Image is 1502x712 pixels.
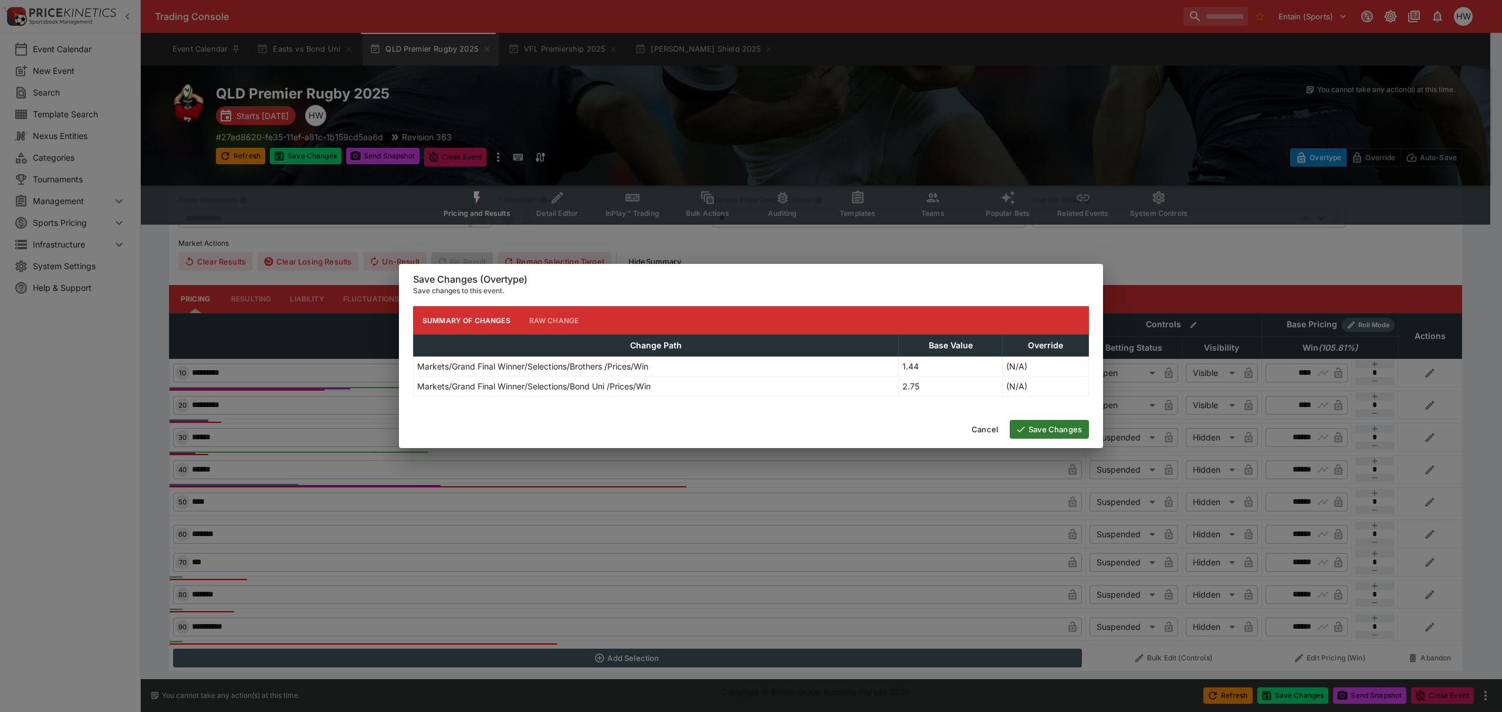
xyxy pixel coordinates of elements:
td: 2.75 [899,377,1003,396]
button: Raw Change [520,306,588,334]
th: Override [1003,335,1089,357]
h6: Save Changes (Overtype) [413,273,1089,286]
p: Save changes to this event. [413,285,1089,297]
td: (N/A) [1003,357,1089,377]
button: Summary of Changes [413,306,520,334]
button: Cancel [965,420,1005,439]
p: Markets/Grand Final Winner/Selections/Bond Uni /Prices/Win [417,380,651,392]
td: (N/A) [1003,377,1089,396]
th: Change Path [414,335,899,357]
p: Markets/Grand Final Winner/Selections/Brothers /Prices/Win [417,360,648,372]
td: 1.44 [899,357,1003,377]
th: Base Value [899,335,1003,357]
button: Save Changes [1010,420,1089,439]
